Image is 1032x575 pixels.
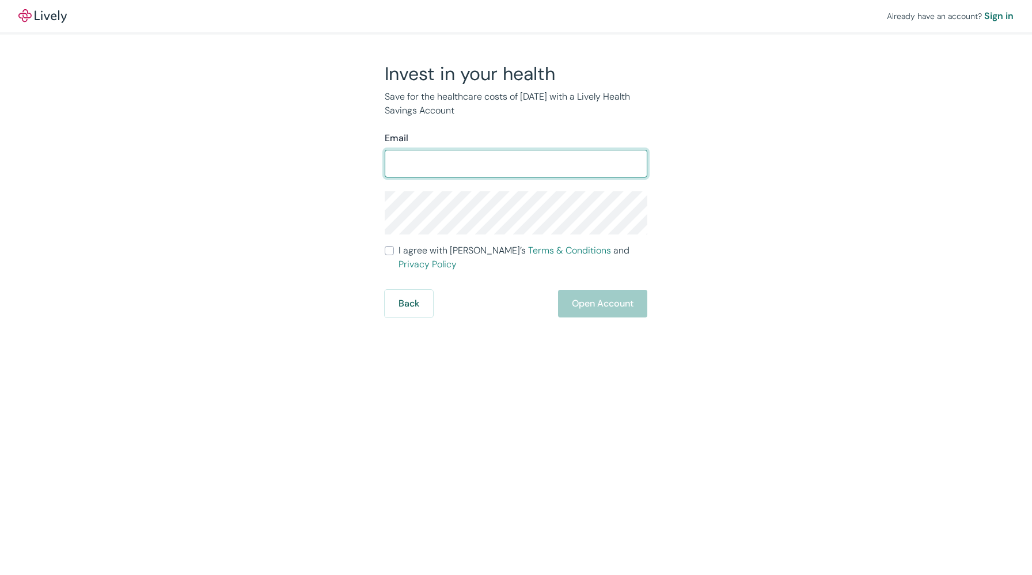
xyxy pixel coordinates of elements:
a: LivelyLively [18,9,67,23]
a: Terms & Conditions [528,244,611,256]
h2: Invest in your health [385,62,647,85]
p: Save for the healthcare costs of [DATE] with a Lively Health Savings Account [385,90,647,118]
a: Privacy Policy [399,258,457,270]
label: Email [385,131,408,145]
img: Lively [18,9,67,23]
div: Already have an account? [887,9,1014,23]
a: Sign in [984,9,1014,23]
span: I agree with [PERSON_NAME]’s and [399,244,647,271]
button: Back [385,290,433,317]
